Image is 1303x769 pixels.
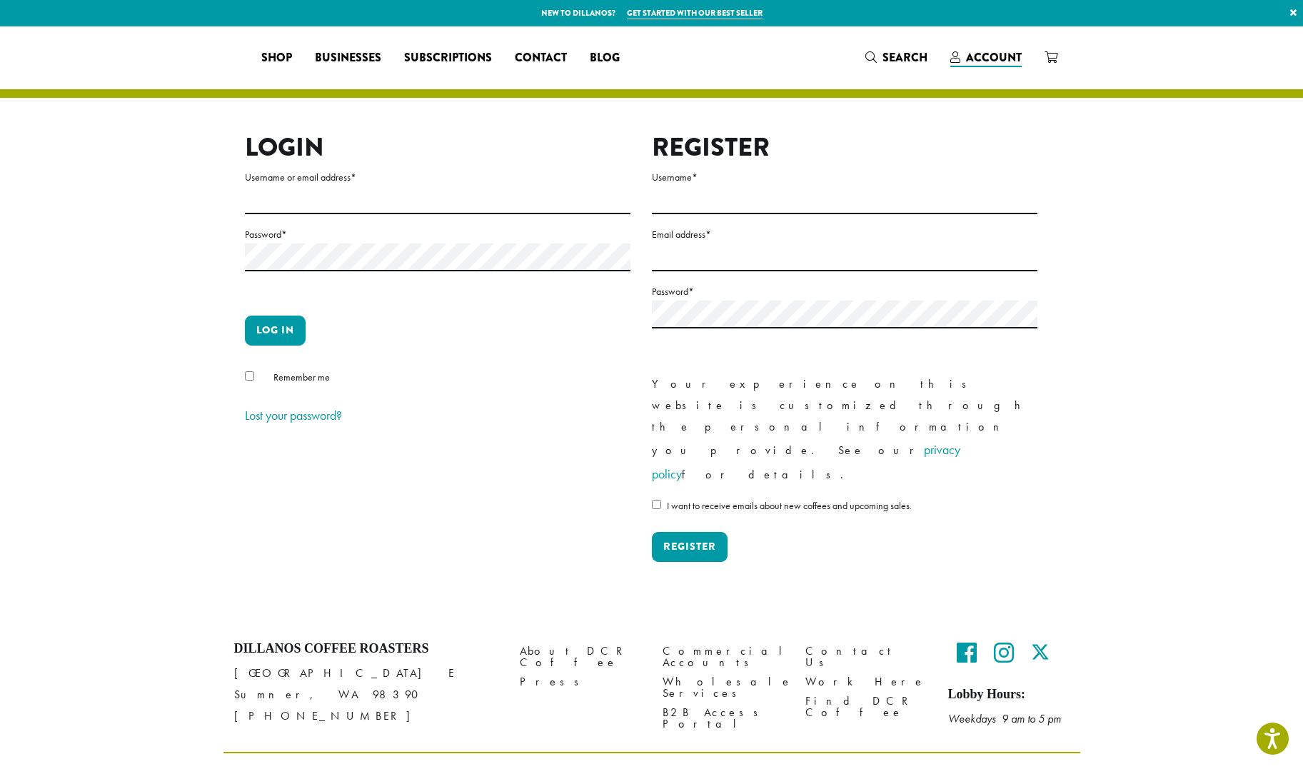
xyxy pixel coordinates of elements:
[515,49,567,67] span: Contact
[652,169,1037,186] label: Username
[245,407,342,423] a: Lost your password?
[652,226,1037,243] label: Email address
[627,7,763,19] a: Get started with our best seller
[652,283,1037,301] label: Password
[652,441,960,482] a: privacy policy
[805,692,927,723] a: Find DCR Coffee
[663,641,784,672] a: Commercial Accounts
[315,49,381,67] span: Businesses
[663,703,784,734] a: B2B Access Portal
[234,641,498,657] h4: Dillanos Coffee Roasters
[273,371,330,383] span: Remember me
[245,226,630,243] label: Password
[245,132,630,163] h2: Login
[245,169,630,186] label: Username or email address
[667,499,912,512] span: I want to receive emails about new coffees and upcoming sales.
[652,132,1037,163] h2: Register
[805,673,927,692] a: Work Here
[520,673,641,692] a: Press
[652,373,1037,486] p: Your experience on this website is customized through the personal information you provide. See o...
[234,663,498,727] p: [GEOGRAPHIC_DATA] E Sumner, WA 98390 [PHONE_NUMBER]
[948,687,1070,703] h5: Lobby Hours:
[245,316,306,346] button: Log in
[261,49,292,67] span: Shop
[805,641,927,672] a: Contact Us
[652,532,728,562] button: Register
[250,46,303,69] a: Shop
[590,49,620,67] span: Blog
[948,711,1061,726] em: Weekdays 9 am to 5 pm
[652,500,661,509] input: I want to receive emails about new coffees and upcoming sales.
[404,49,492,67] span: Subscriptions
[663,673,784,703] a: Wholesale Services
[966,49,1022,66] span: Account
[854,46,939,69] a: Search
[882,49,927,66] span: Search
[520,641,641,672] a: About DCR Coffee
